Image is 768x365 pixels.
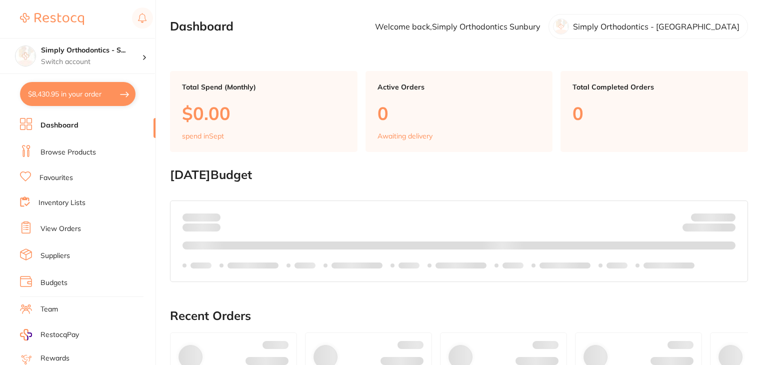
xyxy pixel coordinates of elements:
p: Labels extended [539,261,590,269]
strong: $0.00 [718,225,735,234]
p: Labels [502,261,523,269]
a: RestocqPay [20,329,79,340]
h2: Recent Orders [170,309,748,323]
p: Labels extended [331,261,382,269]
a: Team [40,304,58,314]
p: Labels extended [227,261,278,269]
p: Labels [606,261,627,269]
p: 0 [377,103,541,123]
a: View Orders [40,224,81,234]
p: month [182,221,220,233]
p: Switch account [41,57,142,67]
a: Restocq Logo [20,7,84,30]
p: 0 [572,103,736,123]
p: Labels extended [435,261,486,269]
strong: $0.00 [203,212,220,221]
p: Total Spend (Monthly) [182,83,345,91]
span: RestocqPay [40,330,79,340]
a: Browse Products [40,147,96,157]
p: Total Completed Orders [572,83,736,91]
h2: [DATE] Budget [170,168,748,182]
a: Rewards [40,353,69,363]
a: Inventory Lists [38,198,85,208]
a: Dashboard [40,120,78,130]
p: Spent: [182,213,220,221]
a: Total Completed Orders0 [560,71,748,152]
a: Active Orders0Awaiting delivery [365,71,553,152]
p: Active Orders [377,83,541,91]
p: Labels [190,261,211,269]
h4: Simply Orthodontics - Sunbury [41,45,142,55]
a: Budgets [40,278,67,288]
p: Budget: [691,213,735,221]
p: Labels [294,261,315,269]
h2: Dashboard [170,19,233,33]
p: spend in Sept [182,132,224,140]
a: Suppliers [40,251,70,261]
a: Total Spend (Monthly)$0.00spend inSept [170,71,357,152]
p: Remaining: [682,221,735,233]
p: $0.00 [182,103,345,123]
img: Restocq Logo [20,13,84,25]
button: $8,430.95 in your order [20,82,135,106]
p: Labels extended [643,261,694,269]
p: Simply Orthodontics - [GEOGRAPHIC_DATA] [573,22,739,31]
img: Simply Orthodontics - Sunbury [15,46,35,66]
img: RestocqPay [20,329,32,340]
p: Awaiting delivery [377,132,432,140]
strong: $NaN [716,212,735,221]
p: Welcome back, Simply Orthodontics Sunbury [375,22,540,31]
a: Favourites [39,173,73,183]
p: Labels [398,261,419,269]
